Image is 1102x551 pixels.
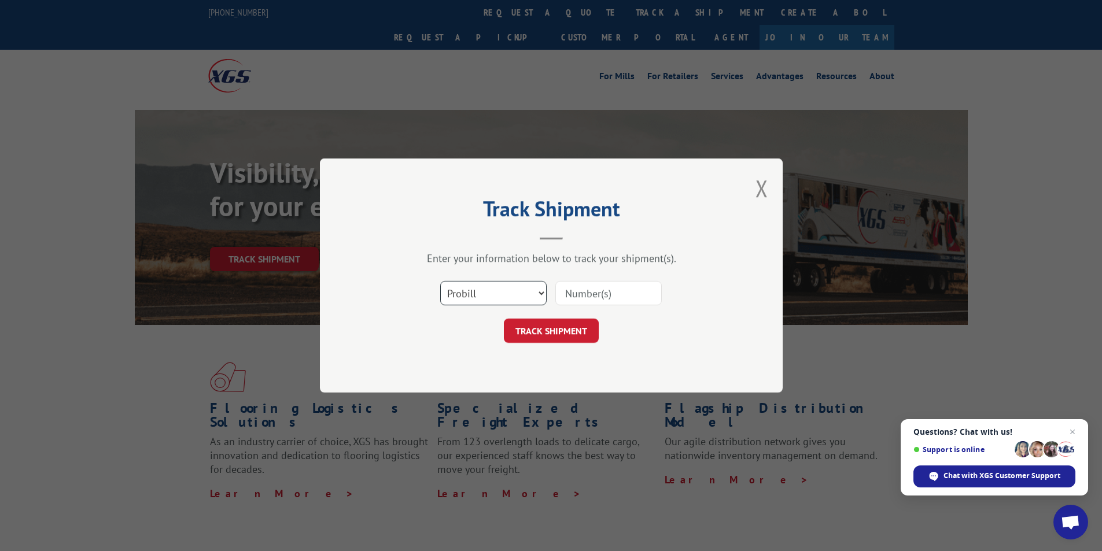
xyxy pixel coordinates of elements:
span: Close chat [1066,425,1079,439]
input: Number(s) [555,281,662,305]
button: Close modal [755,173,768,204]
h2: Track Shipment [378,201,725,223]
button: TRACK SHIPMENT [504,319,599,343]
span: Support is online [913,445,1011,454]
div: Enter your information below to track your shipment(s). [378,252,725,265]
div: Chat with XGS Customer Support [913,465,1075,487]
span: Questions? Chat with us! [913,427,1075,437]
span: Chat with XGS Customer Support [943,471,1060,481]
div: Open chat [1053,505,1088,539]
